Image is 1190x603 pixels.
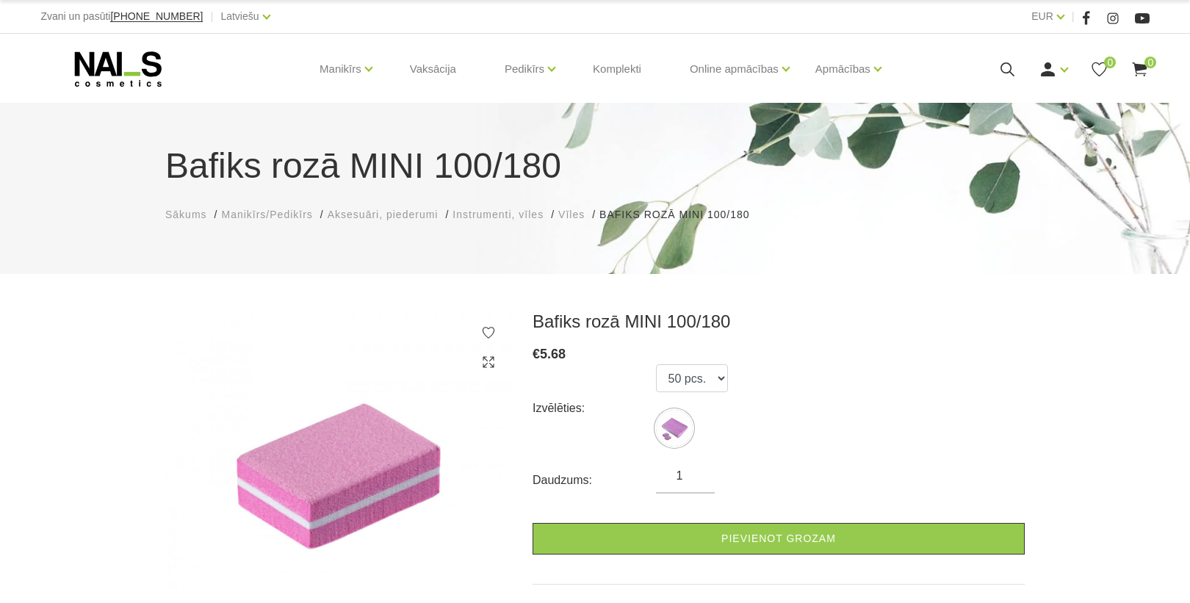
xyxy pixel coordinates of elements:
[165,207,207,223] a: Sākums
[328,207,439,223] a: Aksesuāri, piederumi
[1031,7,1053,25] a: EUR
[328,209,439,220] span: Aksesuāri, piederumi
[558,207,585,223] a: Vīles
[452,209,544,220] span: Instrumenti, vīles
[533,469,656,492] div: Daudzums:
[165,209,207,220] span: Sākums
[533,347,540,361] span: €
[220,7,259,25] a: Latviešu
[110,10,203,22] span: [PHONE_NUMBER]
[581,34,653,104] a: Komplekti
[815,40,870,98] a: Apmācības
[1104,57,1116,68] span: 0
[320,40,361,98] a: Manikīrs
[221,209,312,220] span: Manikīrs/Pedikīrs
[533,523,1025,555] a: Pievienot grozam
[1144,57,1156,68] span: 0
[210,7,213,26] span: |
[1130,60,1149,79] a: 0
[41,7,203,26] div: Zvani un pasūti
[533,397,656,420] div: Izvēlēties:
[221,207,312,223] a: Manikīrs/Pedikīrs
[452,207,544,223] a: Instrumenti, vīles
[165,140,1025,192] h1: Bafiks rozā MINI 100/180
[505,40,544,98] a: Pedikīrs
[558,209,585,220] span: Vīles
[110,11,203,22] a: [PHONE_NUMBER]
[165,311,511,592] img: ...
[599,207,764,223] li: Bafiks rozā MINI 100/180
[1072,7,1075,26] span: |
[398,34,468,104] a: Vaksācija
[690,40,779,98] a: Online apmācības
[533,311,1025,333] h3: Bafiks rozā MINI 100/180
[1090,60,1108,79] a: 0
[656,410,693,447] img: ...
[540,347,566,361] span: 5.68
